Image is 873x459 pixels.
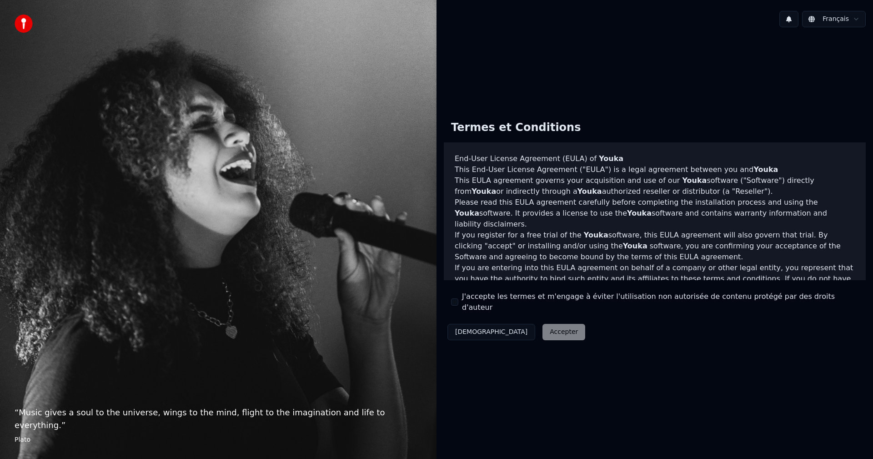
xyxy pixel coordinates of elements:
[455,209,479,217] span: Youka
[455,164,855,175] p: This End-User License Agreement ("EULA") is a legal agreement between you and
[455,262,855,306] p: If you are entering into this EULA agreement on behalf of a company or other legal entity, you re...
[753,165,778,174] span: Youka
[15,435,422,444] footer: Plato
[627,209,652,217] span: Youka
[462,291,858,313] label: J'accepte les termes et m'engage à éviter l'utilisation non autorisée de contenu protégé par des ...
[455,230,855,262] p: If you register for a free trial of the software, this EULA agreement will also govern that trial...
[447,324,535,340] button: [DEMOGRAPHIC_DATA]
[455,153,855,164] h3: End-User License Agreement (EULA) of
[577,187,602,196] span: Youka
[444,113,588,142] div: Termes et Conditions
[15,406,422,432] p: “ Music gives a soul to the universe, wings to the mind, flight to the imagination and life to ev...
[455,175,855,197] p: This EULA agreement governs your acquisition and use of our software ("Software") directly from o...
[682,176,707,185] span: Youka
[623,242,647,250] span: Youka
[599,154,623,163] span: Youka
[584,231,608,239] span: Youka
[455,197,855,230] p: Please read this EULA agreement carefully before completing the installation process and using th...
[472,187,496,196] span: Youka
[15,15,33,33] img: youka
